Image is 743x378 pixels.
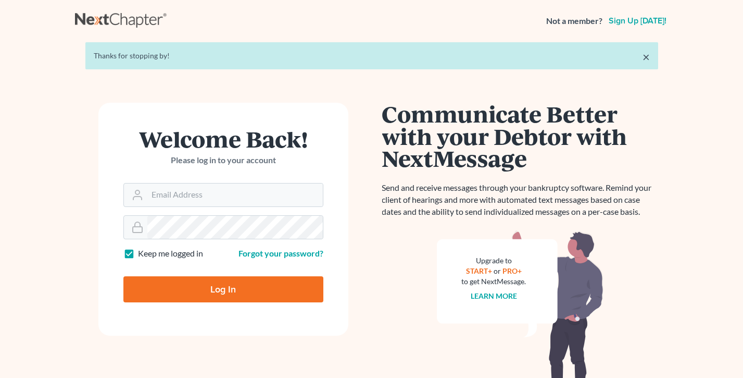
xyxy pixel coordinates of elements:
input: Email Address [147,184,323,206]
h1: Welcome Back! [123,128,323,150]
div: Thanks for stopping by! [94,51,650,61]
h1: Communicate Better with your Debtor with NextMessage [382,103,658,169]
input: Log In [123,276,323,302]
label: Keep me logged in [138,248,203,260]
a: PRO+ [502,266,522,275]
div: Upgrade to [462,255,526,266]
a: Learn more [471,291,517,300]
p: Please log in to your account [123,154,323,166]
a: Forgot your password? [238,248,323,258]
div: to get NextMessage. [462,276,526,287]
a: START+ [466,266,492,275]
a: × [643,51,650,63]
p: Send and receive messages through your bankruptcy software. Remind your client of hearings and mo... [382,182,658,218]
span: or [494,266,501,275]
a: Sign up [DATE]! [607,17,669,25]
strong: Not a member? [546,15,602,27]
